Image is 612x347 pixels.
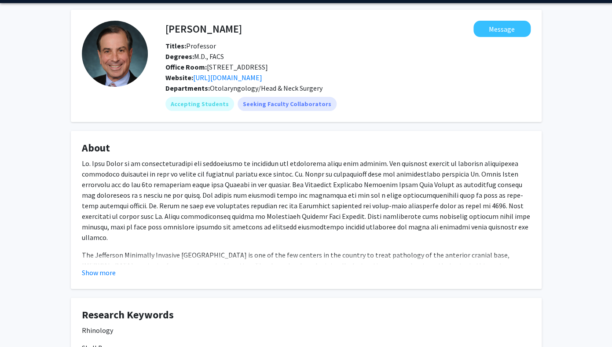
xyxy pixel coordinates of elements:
[165,73,193,82] b: Website:
[473,21,531,37] button: Message Marc Rosen
[82,326,113,335] span: Rhinology
[82,267,116,278] button: Show more
[82,158,531,243] p: Lo. Ipsu Dolor si am consecteturadipi eli seddoeiusmo te incididun utl etdolorema aliqu enim admi...
[165,63,268,71] span: [STREET_ADDRESS]
[238,97,337,111] mat-chip: Seeking Faculty Collaborators
[165,63,207,71] b: Office Room:
[193,73,262,82] a: Opens in a new tab
[82,21,148,87] img: Profile Picture
[210,84,322,92] span: Otolaryngology/Head & Neck Surgery
[165,41,186,50] b: Titles:
[165,52,194,61] b: Degrees:
[165,84,210,92] b: Departments:
[82,142,531,155] h4: About
[7,307,37,340] iframe: Chat
[165,52,224,61] span: M.D., FACS
[82,309,531,321] h4: Research Keywords
[165,41,216,50] span: Professor
[165,21,242,37] h4: [PERSON_NAME]
[165,97,234,111] mat-chip: Accepting Students
[82,250,531,292] p: The Jefferson Minimally Invasive [GEOGRAPHIC_DATA] is one of the few centers in the country to tr...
